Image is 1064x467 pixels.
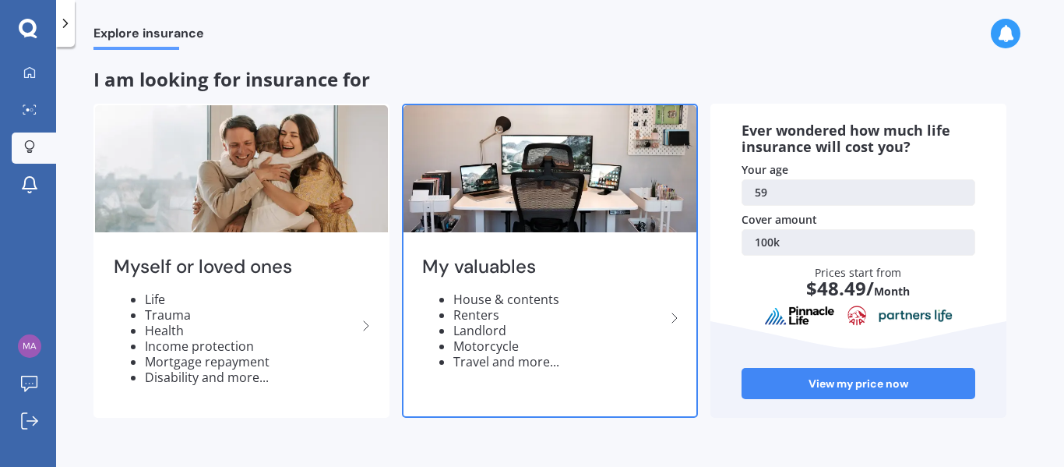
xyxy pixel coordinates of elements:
img: My valuables [403,105,696,232]
li: Motorcycle [453,338,665,354]
a: View my price now [742,368,975,399]
img: aia [847,306,866,326]
a: 59 [742,179,975,206]
li: House & contents [453,292,665,307]
li: Mortgage repayment [145,354,357,370]
div: Cover amount [742,212,975,228]
li: Landlord [453,323,665,338]
li: Trauma [145,307,357,323]
img: pinnacle [764,306,836,326]
span: Month [874,284,910,299]
a: 100k [742,229,975,256]
span: Explore insurance [93,26,204,47]
h2: Myself or loved ones [114,255,357,279]
span: I am looking for insurance for [93,66,370,92]
img: 0da201bb17dd2fc76c1669b67ddfc202 [18,334,41,358]
div: Prices start from [758,265,960,313]
li: Health [145,323,357,338]
div: Ever wondered how much life insurance will cost you? [742,122,975,156]
li: Income protection [145,338,357,354]
h2: My valuables [422,255,665,279]
img: Myself or loved ones [95,105,388,232]
li: Disability and more... [145,370,357,385]
li: Life [145,292,357,307]
span: $ 48.49 / [806,275,874,301]
img: partnersLife [879,309,953,323]
li: Renters [453,307,665,323]
div: Your age [742,162,975,178]
li: Travel and more... [453,354,665,370]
